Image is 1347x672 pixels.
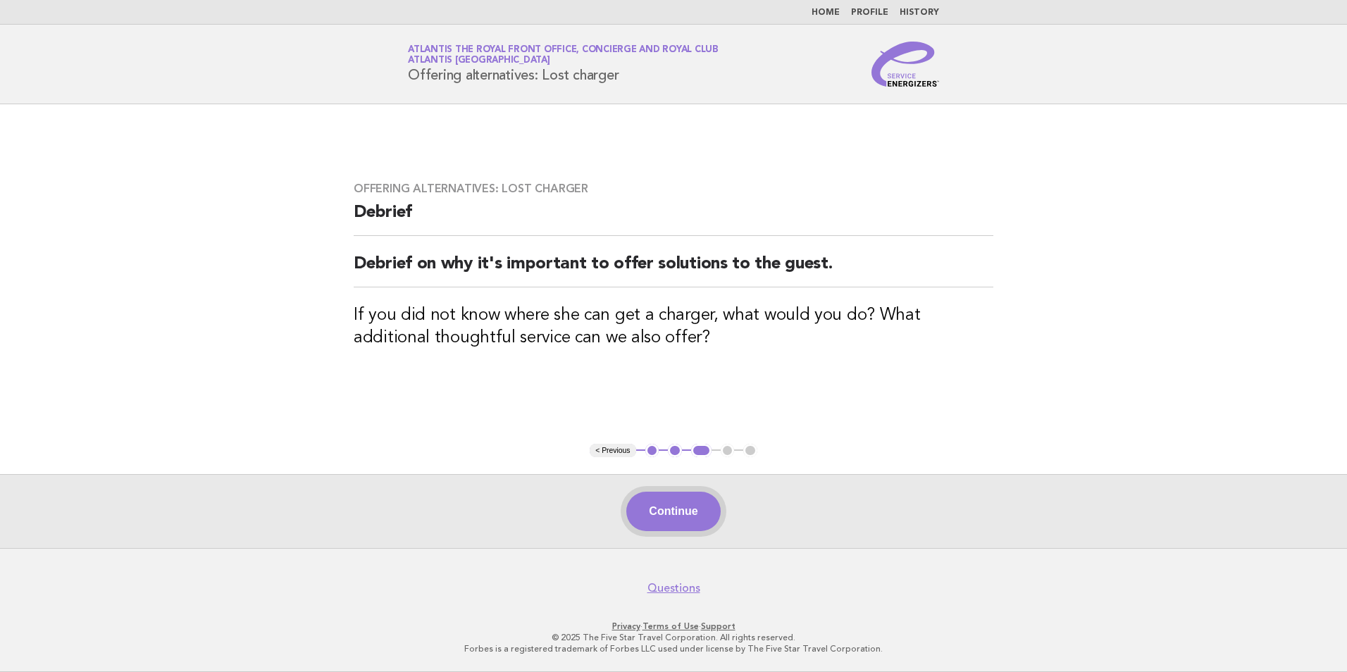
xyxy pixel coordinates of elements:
button: < Previous [590,444,635,458]
img: Service Energizers [871,42,939,87]
h2: Debrief [354,201,993,236]
a: Atlantis The Royal Front Office, Concierge and Royal ClubAtlantis [GEOGRAPHIC_DATA] [408,45,719,65]
a: Questions [647,581,700,595]
a: Support [701,621,735,631]
a: Home [812,8,840,17]
h1: Offering alternatives: Lost charger [408,46,719,82]
a: History [900,8,939,17]
span: Atlantis [GEOGRAPHIC_DATA] [408,56,550,66]
p: Forbes is a registered trademark of Forbes LLC used under license by The Five Star Travel Corpora... [242,643,1105,654]
p: · · [242,621,1105,632]
button: 3 [691,444,712,458]
button: 1 [645,444,659,458]
a: Privacy [612,621,640,631]
h2: Debrief on why it's important to offer solutions to the guest. [354,253,993,287]
button: Continue [626,492,720,531]
h3: If you did not know where she can get a charger, what would you do? What additional thoughtful se... [354,304,993,349]
p: © 2025 The Five Star Travel Corporation. All rights reserved. [242,632,1105,643]
h3: Offering alternatives: Lost charger [354,182,993,196]
a: Terms of Use [643,621,699,631]
a: Profile [851,8,888,17]
button: 2 [668,444,682,458]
